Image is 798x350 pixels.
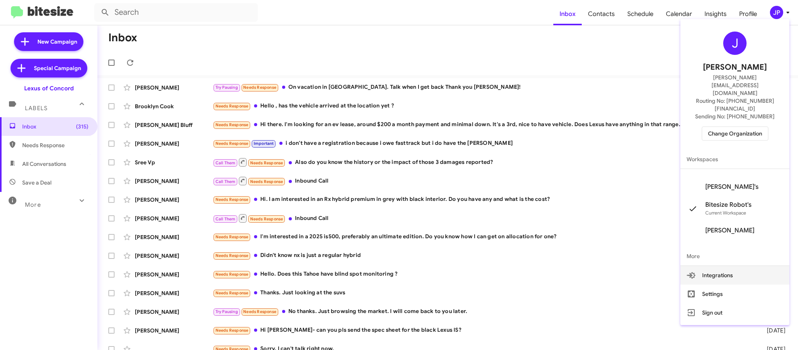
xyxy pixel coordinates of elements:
button: Sign out [680,303,789,322]
button: Integrations [680,266,789,285]
span: More [680,247,789,266]
div: J [723,32,747,55]
span: [PERSON_NAME][EMAIL_ADDRESS][DOMAIN_NAME] [690,74,780,97]
span: Bitesize Robot's [705,201,752,209]
span: Sending No: [PHONE_NUMBER] [695,113,775,120]
span: [PERSON_NAME] [703,61,767,74]
span: Workspaces [680,150,789,169]
span: [PERSON_NAME]'s [705,183,759,191]
span: Routing No: [PHONE_NUMBER][FINANCIAL_ID] [690,97,780,113]
span: [PERSON_NAME] [705,227,754,234]
button: Change Organization [702,127,768,141]
span: Current Workspace [705,210,746,216]
button: Settings [680,285,789,303]
span: Change Organization [708,127,762,140]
